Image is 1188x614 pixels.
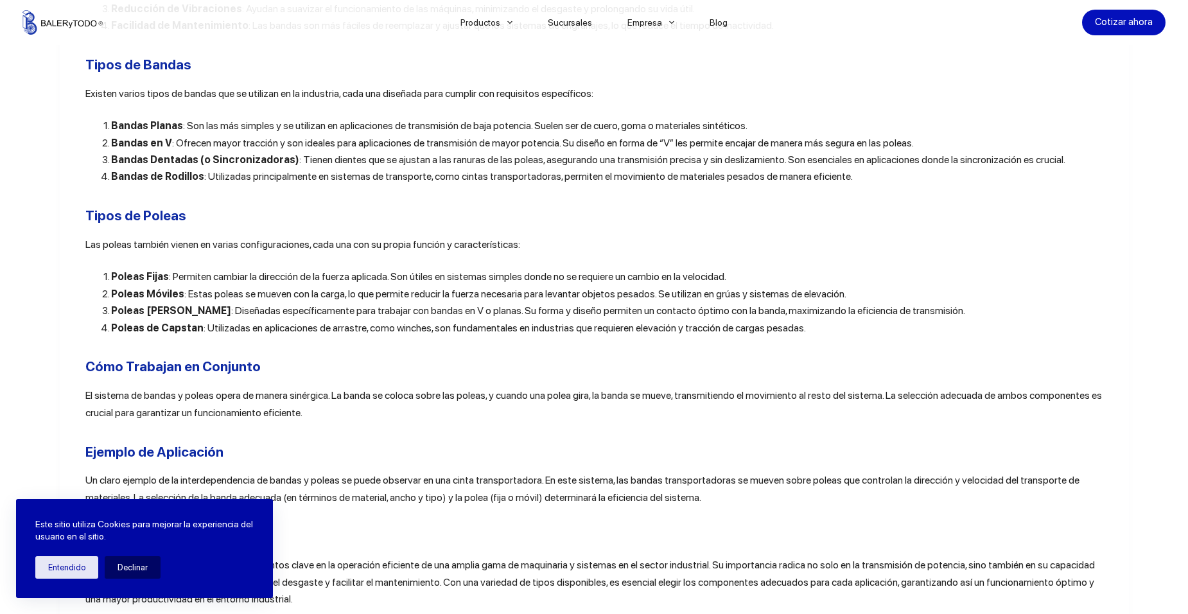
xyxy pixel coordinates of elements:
b: Poleas Móviles [111,288,184,300]
b: Ejemplo de Aplicación [85,444,223,460]
span: Las bandas y poleas industriales son elementos clave en la operación eficiente de una amplia gama... [85,559,1095,605]
span: : Utilizadas principalmente en sistemas de transporte, como cintas transportadoras, permiten el m... [204,170,853,182]
b: Bandas en V [111,137,172,149]
span: : Utilizadas en aplicaciones de arrastre, como winches, son fundamentales en industrias que requi... [204,322,806,334]
b: Poleas [PERSON_NAME] [111,304,231,317]
span: : Estas poleas se mueven con la carga, lo que permite reducir la fuerza necesaria para levantar o... [184,288,846,300]
span: Un claro ejemplo de la interdependencia de bandas y poleas se puede observar en una cinta transpo... [85,474,1079,503]
span: : Diseñadas específicamente para trabajar con bandas en V o planas. Su forma y diseño permiten un... [231,304,965,317]
a: Cotizar ahora [1082,10,1166,35]
span: : Ofrecen mayor tracción y son ideales para aplicaciones de transmisión de mayor potencia. Su dis... [172,137,914,149]
b: Tipos de Poleas [85,207,186,224]
span: Existen varios tipos de bandas que se utilizan en la industria, cada una diseñada para cumplir co... [85,87,593,100]
img: Balerytodo [22,10,103,35]
b: Poleas de Capstan [111,322,204,334]
b: Poleas Fijas [111,270,169,283]
span: Las poleas también vienen en varias configuraciones, cada una con su propia función y característ... [85,238,520,250]
b: Cómo Trabajan en Conjunto [85,358,261,374]
b: Bandas de Rodillos [111,170,204,182]
button: Entendido [35,556,98,579]
b: Tipos de Bandas [85,57,191,73]
span: : Son las más simples y se utilizan en aplicaciones de transmisión de baja potencia. Suelen ser d... [183,119,747,132]
p: Este sitio utiliza Cookies para mejorar la experiencia del usuario en el sitio. [35,518,254,543]
span: : Tienen dientes que se ajustan a las ranuras de las poleas, asegurando una transmisión precisa y... [299,153,1065,166]
span: : Permiten cambiar la dirección de la fuerza aplicada. Son útiles en sistemas simples donde no se... [169,270,726,283]
b: Bandas Planas [111,119,183,132]
span: El sistema de bandas y poleas opera de manera sinérgica. La banda se coloca sobre las poleas, y c... [85,389,1102,418]
b: Bandas Dentadas (o Sincronizadoras) [111,153,299,166]
button: Declinar [105,556,161,579]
